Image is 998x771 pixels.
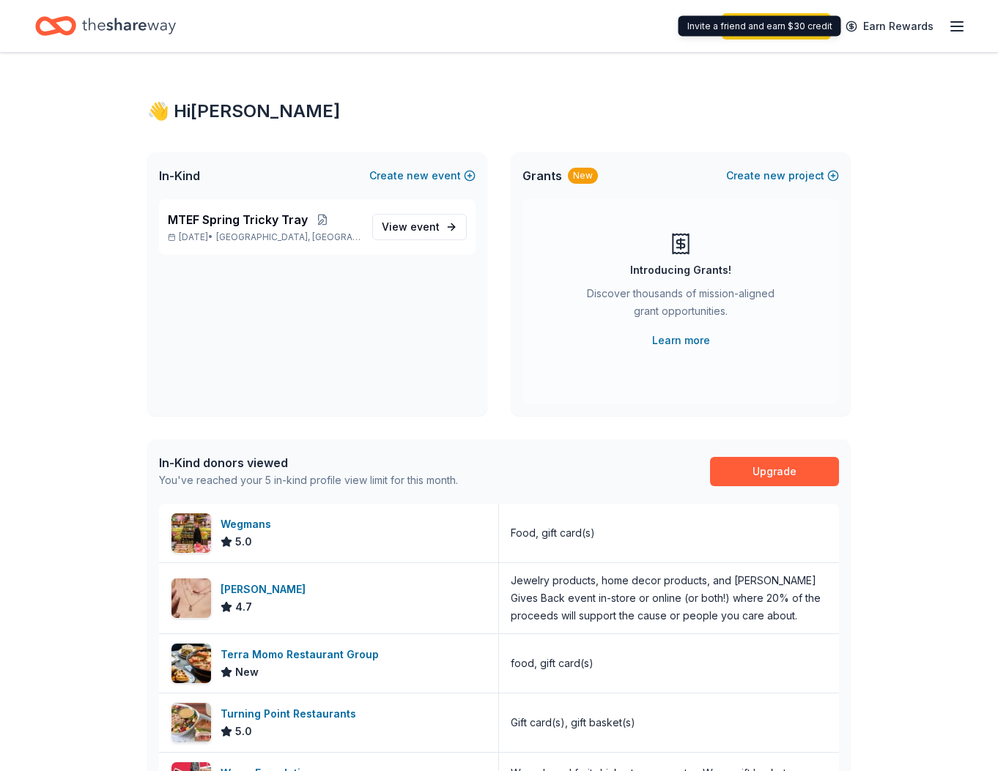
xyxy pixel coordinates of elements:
[722,13,831,40] a: Start free trial
[522,167,562,185] span: Grants
[221,515,277,533] div: Wegmans
[147,100,851,123] div: 👋 Hi [PERSON_NAME]
[216,231,361,243] span: [GEOGRAPHIC_DATA], [GEOGRAPHIC_DATA]
[235,723,252,740] span: 5.0
[652,332,710,349] a: Learn more
[710,457,839,486] a: Upgrade
[235,598,252,616] span: 4.7
[171,578,211,618] img: Image for Kendra Scott
[221,646,385,663] div: Terra Momo Restaurant Group
[726,167,839,185] button: Createnewproject
[168,211,308,228] span: MTEF Spring Tricky Tray
[581,285,780,326] div: Discover thousands of mission-aligned grant opportunities.
[159,472,458,489] div: You've reached your 5 in-kind profile view limit for this month.
[764,167,786,185] span: new
[511,655,594,672] div: food, gift card(s)
[35,9,176,43] a: Home
[679,16,841,37] div: Invite a friend and earn $30 credit
[159,454,458,472] div: In-Kind donors viewed
[168,231,361,243] p: [DATE] •
[382,218,440,236] span: View
[171,513,211,553] img: Image for Wegmans
[221,581,311,598] div: [PERSON_NAME]
[511,572,827,625] div: Jewelry products, home decor products, and [PERSON_NAME] Gives Back event in-store or online (or ...
[511,714,635,731] div: Gift card(s), gift basket(s)
[630,261,731,279] div: Introducing Grants!
[235,663,259,681] span: New
[407,167,429,185] span: new
[837,13,942,40] a: Earn Rewards
[372,214,467,240] a: View event
[171,644,211,683] img: Image for Terra Momo Restaurant Group
[568,168,598,184] div: New
[410,220,440,233] span: event
[159,167,200,185] span: In-Kind
[221,705,362,723] div: Turning Point Restaurants
[511,524,595,542] div: Food, gift card(s)
[235,533,252,551] span: 5.0
[171,703,211,742] img: Image for Turning Point Restaurants
[369,167,476,185] button: Createnewevent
